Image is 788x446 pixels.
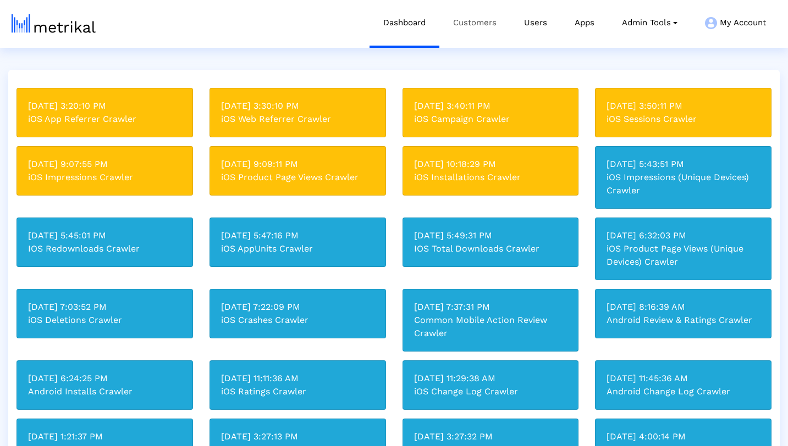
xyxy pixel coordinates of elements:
[28,385,181,398] div: Android Installs Crawler
[414,430,567,443] div: [DATE] 3:27:32 PM
[607,99,760,113] div: [DATE] 3:50:11 PM
[414,158,567,171] div: [DATE] 10:18:29 PM
[607,171,760,197] div: iOS Impressions (Unique Devices) Crawler
[221,372,374,385] div: [DATE] 11:11:36 AM
[28,314,181,327] div: iOS Deletions Crawler
[414,99,567,113] div: [DATE] 3:40:11 PM
[28,300,181,314] div: [DATE] 7:03:52 PM
[28,430,181,443] div: [DATE] 1:21:37 PM
[221,314,374,327] div: iOS Crashes Crawler
[414,372,567,385] div: [DATE] 11:29:38 AM
[28,229,181,242] div: [DATE] 5:45:01 PM
[221,229,374,242] div: [DATE] 5:47:16 PM
[28,113,181,126] div: iOS App Referrer Crawler
[414,171,567,184] div: iOS Installations Crawler
[221,171,374,184] div: iOS Product Page Views Crawler
[607,242,760,269] div: iOS Product Page Views (Unique Devices) Crawler
[414,242,567,255] div: IOS Total Downloads Crawler
[221,385,374,398] div: iOS Ratings Crawler
[221,300,374,314] div: [DATE] 7:22:09 PM
[28,242,181,255] div: IOS Redownloads Crawler
[607,229,760,242] div: [DATE] 6:32:03 PM
[705,17,717,29] img: my-account-menu-icon.png
[28,372,181,385] div: [DATE] 6:24:25 PM
[221,113,374,126] div: iOS Web Referrer Crawler
[607,314,760,327] div: Android Review & Ratings Crawler
[607,430,760,443] div: [DATE] 4:00:14 PM
[414,229,567,242] div: [DATE] 5:49:31 PM
[221,242,374,255] div: iOS AppUnits Crawler
[607,372,760,385] div: [DATE] 11:45:36 AM
[221,430,374,443] div: [DATE] 3:27:13 PM
[28,99,181,113] div: [DATE] 3:20:10 PM
[28,158,181,171] div: [DATE] 9:07:55 PM
[414,314,567,340] div: Common Mobile Action Review Crawler
[607,158,760,171] div: [DATE] 5:43:51 PM
[12,14,96,33] img: metrical-logo-light.png
[414,385,567,398] div: iOS Change Log Crawler
[607,113,760,126] div: iOS Sessions Crawler
[221,158,374,171] div: [DATE] 9:09:11 PM
[607,385,760,398] div: Android Change Log Crawler
[414,300,567,314] div: [DATE] 7:37:31 PM
[414,113,567,126] div: iOS Campaign Crawler
[221,99,374,113] div: [DATE] 3:30:10 PM
[607,300,760,314] div: [DATE] 8:16:39 AM
[28,171,181,184] div: iOS Impressions Crawler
